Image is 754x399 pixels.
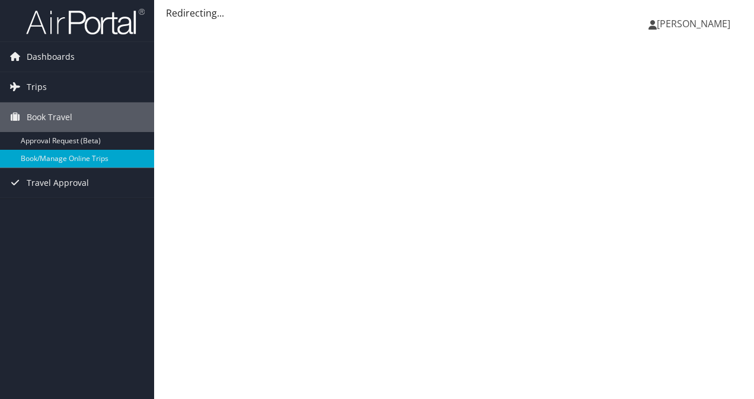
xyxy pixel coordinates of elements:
[166,6,742,20] div: Redirecting...
[648,6,742,41] a: [PERSON_NAME]
[27,72,47,102] span: Trips
[27,102,72,132] span: Book Travel
[26,8,145,36] img: airportal-logo.png
[27,168,89,198] span: Travel Approval
[27,42,75,72] span: Dashboards
[657,17,730,30] span: [PERSON_NAME]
